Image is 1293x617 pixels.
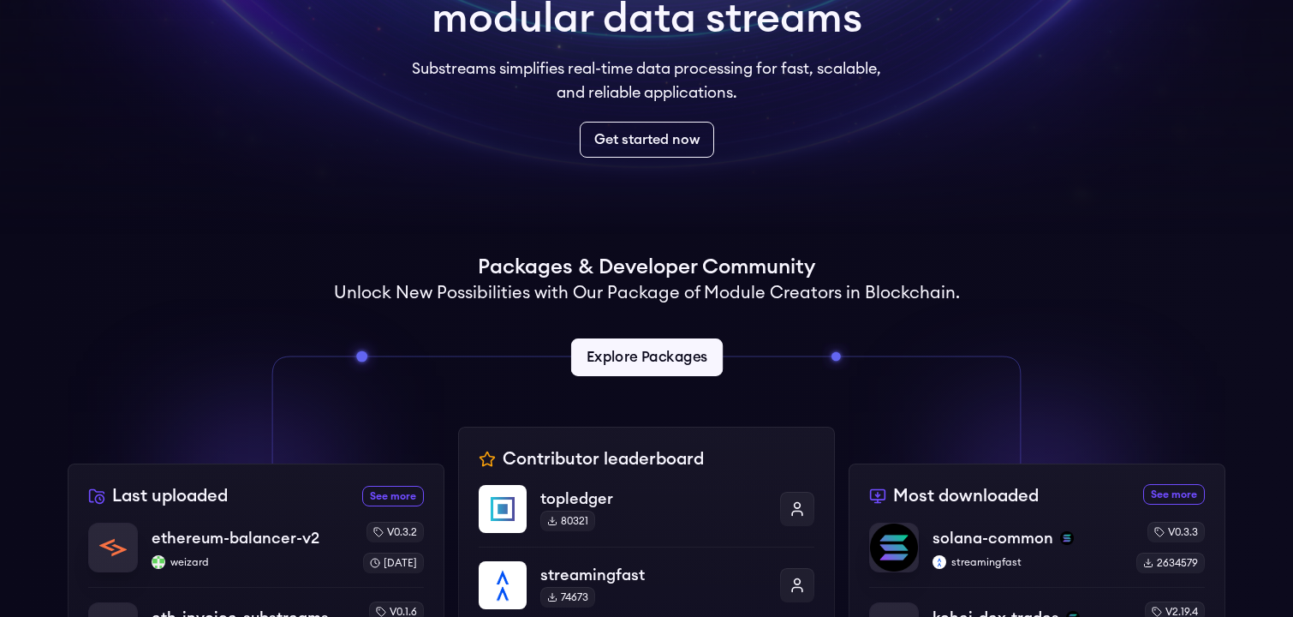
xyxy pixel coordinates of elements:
[366,522,424,542] div: v0.3.2
[1143,484,1205,505] a: See more most downloaded packages
[540,587,595,608] div: 74673
[479,561,527,609] img: streamingfast
[334,281,960,305] h2: Unlock New Possibilities with Our Package of Module Creators in Blockchain.
[540,487,766,511] p: topledger
[540,511,595,531] div: 80321
[1060,531,1074,545] img: solana
[869,522,1205,587] a: solana-commonsolana-commonsolanastreamingfaststreamingfastv0.3.32634579
[479,485,814,547] a: topledgertopledger80321
[933,555,946,569] img: streamingfast
[580,122,714,158] a: Get started now
[478,254,815,281] h1: Packages & Developer Community
[89,524,137,572] img: ethereum-balancer-v2
[570,338,722,376] a: Explore Packages
[1147,522,1205,542] div: v0.3.3
[479,485,527,533] img: topledger
[152,555,349,569] p: weizard
[933,555,1123,569] p: streamingfast
[362,486,424,506] a: See more recently uploaded packages
[88,522,424,587] a: ethereum-balancer-v2ethereum-balancer-v2weizardweizardv0.3.2[DATE]
[363,553,424,573] div: [DATE]
[152,526,319,550] p: ethereum-balancer-v2
[152,555,165,569] img: weizard
[400,57,893,105] p: Substreams simplifies real-time data processing for fast, scalable, and reliable applications.
[933,526,1053,550] p: solana-common
[870,524,918,572] img: solana-common
[540,563,766,587] p: streamingfast
[1136,553,1205,573] div: 2634579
